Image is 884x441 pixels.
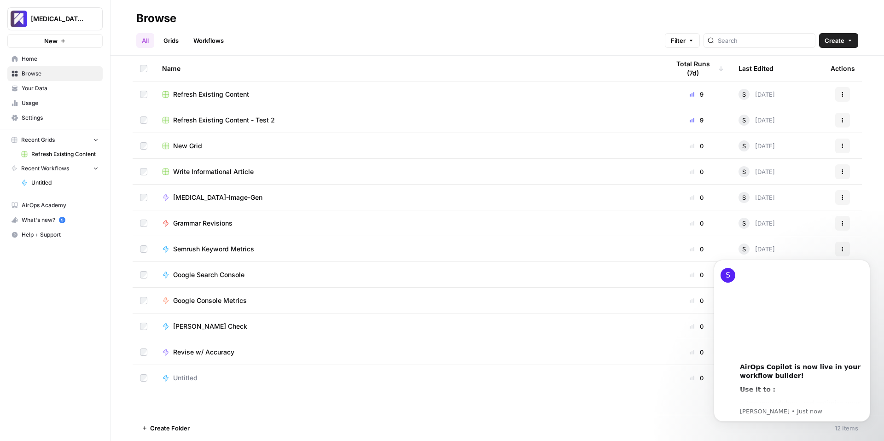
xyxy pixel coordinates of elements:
[162,219,655,228] a: Grammar Revisions
[173,141,202,151] span: New Grid
[162,56,655,81] div: Name
[17,147,103,162] a: Refresh Existing Content
[739,166,775,177] div: [DATE]
[819,33,858,48] button: Create
[162,116,655,125] a: Refresh Existing Content - Test 2
[188,33,229,48] a: Workflows
[173,193,262,202] span: [MEDICAL_DATA]-Image-Gen
[669,141,724,151] div: 0
[17,175,103,190] a: Untitled
[22,70,99,78] span: Browse
[173,373,198,383] span: Untitled
[7,110,103,125] a: Settings
[669,348,724,357] div: 0
[31,150,99,158] span: Refresh Existing Content
[669,296,724,305] div: 0
[173,244,254,254] span: Semrush Keyword Metrics
[669,193,724,202] div: 0
[44,36,58,46] span: New
[7,198,103,213] a: AirOps Academy
[162,244,655,254] a: Semrush Keyword Metrics
[22,55,99,63] span: Home
[136,11,176,26] div: Browse
[742,116,746,125] span: S
[22,114,99,122] span: Settings
[158,33,184,48] a: Grids
[61,218,63,222] text: 5
[21,136,55,144] span: Recent Grids
[742,167,746,176] span: S
[7,81,103,96] a: Your Data
[162,167,655,176] a: Write Informational Article
[162,270,655,279] a: Google Search Console
[22,201,99,209] span: AirOps Academy
[669,56,724,81] div: Total Runs (7d)
[739,89,775,100] div: [DATE]
[700,246,884,436] iframe: Intercom notifications message
[739,218,775,229] div: [DATE]
[162,373,655,383] a: Untitled
[136,33,154,48] a: All
[669,244,724,254] div: 0
[22,231,99,239] span: Help + Support
[7,227,103,242] button: Help + Support
[669,322,724,331] div: 0
[173,116,275,125] span: Refresh Existing Content - Test 2
[162,141,655,151] a: New Grid
[669,167,724,176] div: 0
[739,244,775,255] div: [DATE]
[21,164,69,173] span: Recent Workflows
[669,373,724,383] div: 0
[669,116,724,125] div: 9
[7,133,103,147] button: Recent Grids
[11,11,27,27] img: Overjet - Test Logo
[825,36,844,45] span: Create
[665,33,700,48] button: Filter
[59,217,65,223] a: 5
[31,179,99,187] span: Untitled
[173,296,247,305] span: Google Console Metrics
[7,7,103,30] button: Workspace: Overjet - Test
[671,36,686,45] span: Filter
[162,90,655,99] a: Refresh Existing Content
[669,270,724,279] div: 0
[150,424,190,433] span: Create Folder
[162,296,655,305] a: Google Console Metrics
[742,141,746,151] span: S
[739,115,775,126] div: [DATE]
[173,322,247,331] span: [PERSON_NAME] Check
[7,34,103,48] button: New
[831,56,855,81] div: Actions
[739,56,773,81] div: Last Edited
[7,213,103,227] button: What's new? 5
[7,66,103,81] a: Browse
[739,192,775,203] div: [DATE]
[173,219,233,228] span: Grammar Revisions
[173,167,254,176] span: Write Informational Article
[718,36,811,45] input: Search
[742,244,746,254] span: S
[173,90,249,99] span: Refresh Existing Content
[7,96,103,110] a: Usage
[162,348,655,357] a: Revise w/ Accuracy
[7,162,103,175] button: Recent Workflows
[162,322,655,331] a: [PERSON_NAME] Check
[31,14,87,23] span: [MEDICAL_DATA] - Test
[669,219,724,228] div: 0
[742,90,746,99] span: S
[742,193,746,202] span: S
[173,348,234,357] span: Revise w/ Accuracy
[22,84,99,93] span: Your Data
[8,213,102,227] div: What's new?
[162,193,655,202] a: [MEDICAL_DATA]-Image-Gen
[669,90,724,99] div: 9
[739,140,775,151] div: [DATE]
[7,52,103,66] a: Home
